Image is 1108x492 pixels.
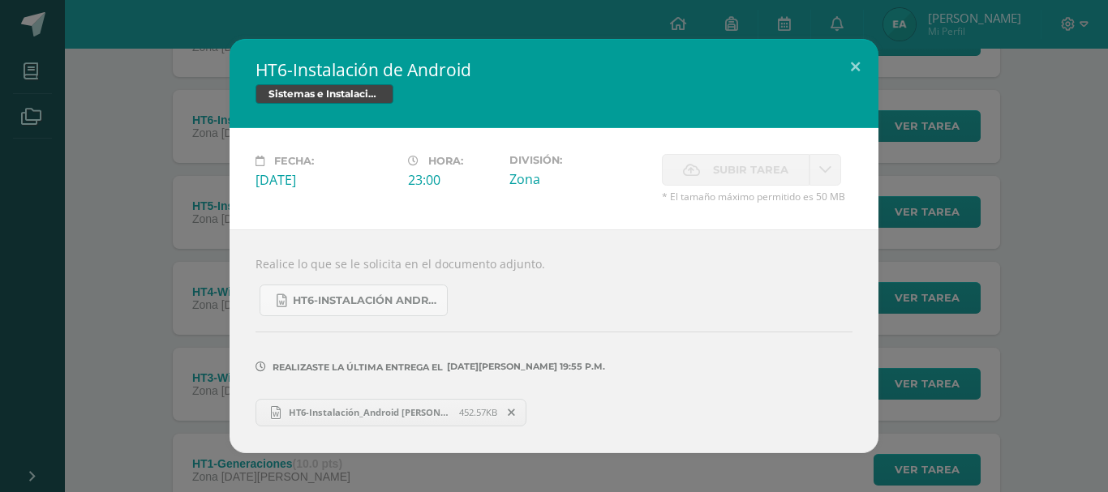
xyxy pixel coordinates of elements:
[273,362,443,373] span: Realizaste la última entrega el
[713,155,788,185] span: Subir tarea
[810,154,841,186] a: La fecha de entrega ha expirado
[509,154,649,166] label: División:
[408,171,496,189] div: 23:00
[443,366,605,367] span: [DATE][PERSON_NAME] 19:55 p.m.
[281,406,459,418] span: HT6-Instalación_Android [PERSON_NAME] 4to B.docx
[662,154,810,186] label: La fecha de entrega ha expirado
[293,294,439,307] span: HT6-Instalación Android.docx
[256,399,526,426] a: HT6-Instalación_Android [PERSON_NAME] 4to B.docx 452.57KB
[256,84,393,104] span: Sistemas e Instalación de Software
[509,170,649,188] div: Zona
[662,190,852,203] span: * El tamaño máximo permitido es 50 MB
[256,171,395,189] div: [DATE]
[260,285,448,316] a: HT6-Instalación Android.docx
[428,155,463,167] span: Hora:
[230,229,878,452] div: Realice lo que se le solicita en el documento adjunto.
[498,404,526,421] span: Remover entrega
[832,39,878,94] button: Close (Esc)
[459,406,497,418] span: 452.57KB
[274,155,314,167] span: Fecha:
[256,58,852,81] h2: HT6-Instalación de Android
